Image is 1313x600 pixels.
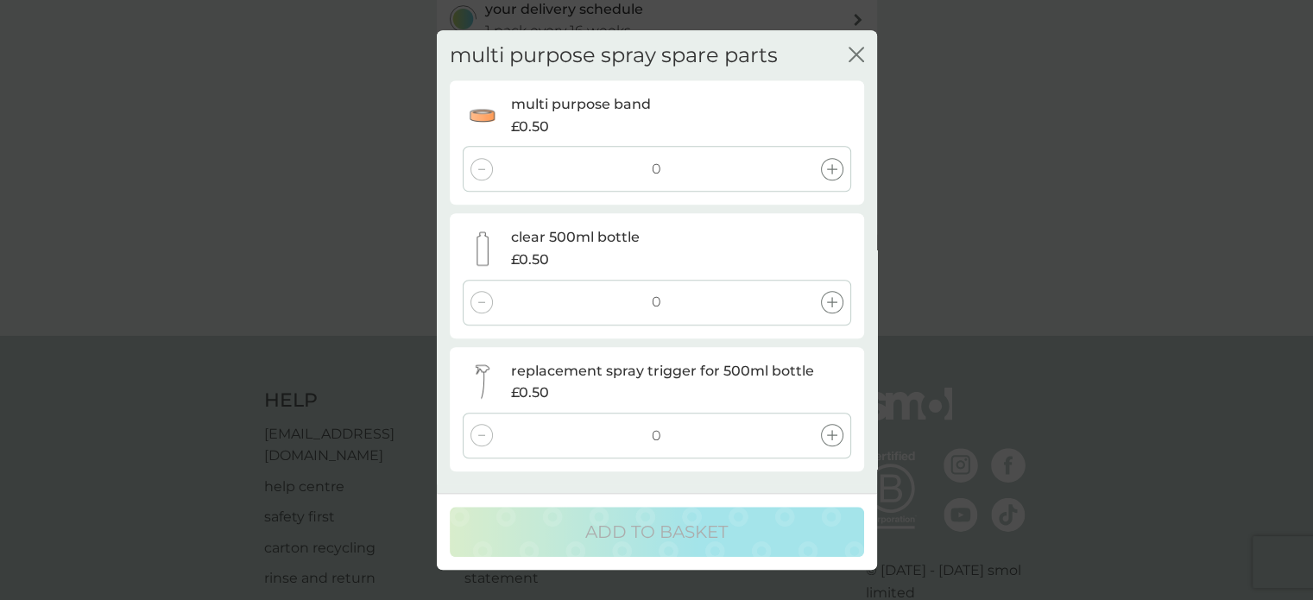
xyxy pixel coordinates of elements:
img: replacement spray trigger for 500ml bottle [465,365,500,400]
p: clear 500ml bottle [511,227,640,249]
p: ADD TO BASKET [585,518,728,546]
img: multi purpose band [465,98,500,133]
p: 0 [652,425,661,447]
p: multi purpose band [511,94,651,117]
p: 0 [652,292,661,314]
h2: multi purpose spray spare parts [450,43,778,68]
span: £0.50 [511,382,549,405]
button: ADD TO BASKET [450,507,864,557]
span: £0.50 [511,116,549,138]
button: close [849,47,864,65]
img: clear 500ml bottle [465,231,500,266]
p: 0 [652,158,661,180]
span: £0.50 [511,249,549,271]
p: replacement spray trigger for 500ml bottle [511,360,814,382]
